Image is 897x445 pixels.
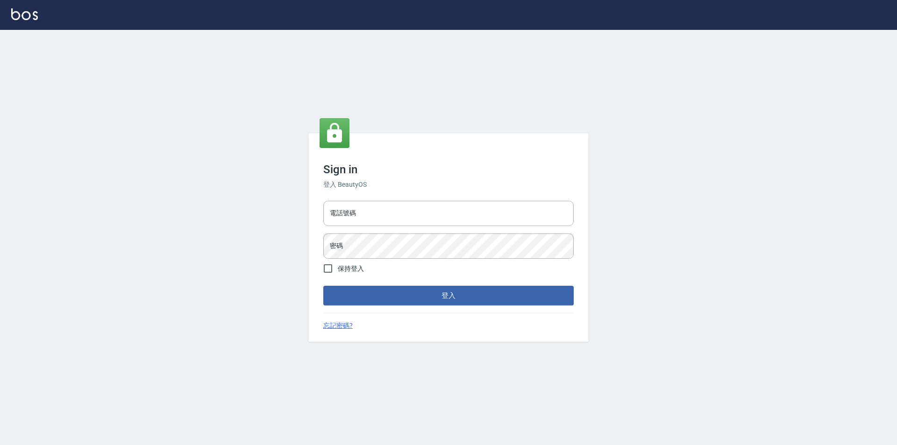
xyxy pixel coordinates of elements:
h3: Sign in [323,163,574,176]
img: Logo [11,8,38,20]
span: 保持登入 [338,264,364,274]
h6: 登入 BeautyOS [323,180,574,190]
button: 登入 [323,286,574,305]
a: 忘記密碼? [323,321,353,331]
